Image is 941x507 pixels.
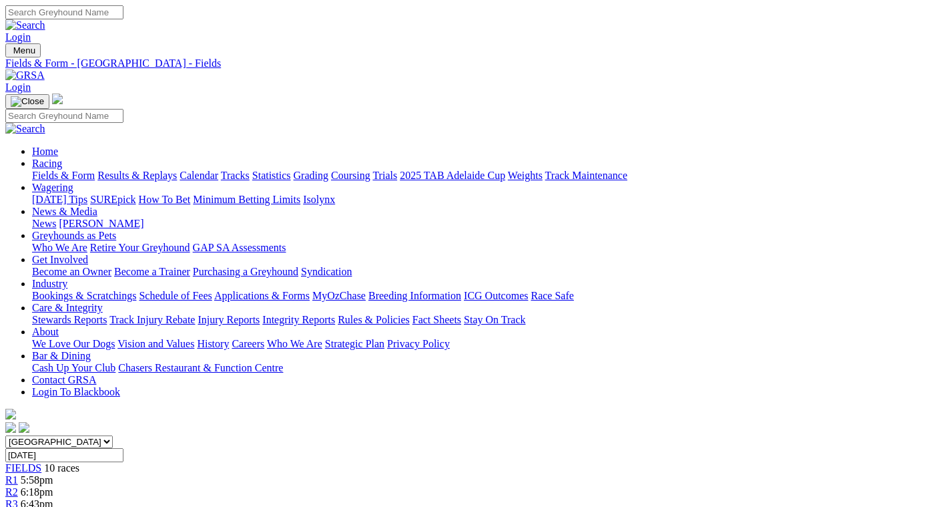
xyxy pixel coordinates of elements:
a: We Love Our Dogs [32,338,115,349]
img: logo-grsa-white.png [5,409,16,419]
a: Privacy Policy [387,338,450,349]
a: Tracks [221,170,250,181]
div: Get Involved [32,266,936,278]
span: 6:18pm [21,486,53,498]
a: Vision and Values [117,338,194,349]
div: Wagering [32,194,936,206]
img: Search [5,19,45,31]
img: GRSA [5,69,45,81]
a: About [32,326,59,337]
a: MyOzChase [312,290,366,301]
div: About [32,338,936,350]
a: Strategic Plan [325,338,384,349]
a: Minimum Betting Limits [193,194,300,205]
a: Care & Integrity [32,302,103,313]
a: News [32,218,56,229]
a: Results & Replays [97,170,177,181]
a: Racing [32,158,62,169]
a: Track Maintenance [545,170,627,181]
a: Schedule of Fees [139,290,212,301]
a: SUREpick [90,194,135,205]
a: Track Injury Rebate [109,314,195,325]
a: Rules & Policies [338,314,410,325]
a: GAP SA Assessments [193,242,286,253]
span: 5:58pm [21,474,53,486]
a: Statistics [252,170,291,181]
a: Coursing [331,170,370,181]
a: Fact Sheets [412,314,461,325]
a: Cash Up Your Club [32,362,115,373]
a: R2 [5,486,18,498]
a: Integrity Reports [262,314,335,325]
a: FIELDS [5,462,41,474]
a: Become an Owner [32,266,111,277]
img: logo-grsa-white.png [52,94,63,104]
a: Greyhounds as Pets [32,230,116,241]
a: Who We Are [32,242,87,253]
a: Race Safe [531,290,573,301]
a: [DATE] Tips [32,194,87,205]
a: Login [5,31,31,43]
img: Search [5,123,45,135]
span: 10 races [44,462,79,474]
a: Careers [232,338,264,349]
a: Wagering [32,182,73,193]
a: Who We Are [267,338,322,349]
a: Bookings & Scratchings [32,290,136,301]
a: Become a Trainer [114,266,190,277]
a: Chasers Restaurant & Function Centre [118,362,283,373]
a: 2025 TAB Adelaide Cup [400,170,505,181]
span: Menu [13,45,35,55]
button: Toggle navigation [5,43,41,57]
div: Care & Integrity [32,314,936,326]
a: Contact GRSA [32,374,96,385]
a: Purchasing a Greyhound [193,266,298,277]
a: Bar & Dining [32,350,91,361]
img: facebook.svg [5,422,16,433]
button: Toggle navigation [5,94,49,109]
a: History [197,338,229,349]
a: Trials [372,170,397,181]
a: Calendar [180,170,218,181]
a: Stay On Track [464,314,525,325]
a: Industry [32,278,67,289]
div: Racing [32,170,936,182]
a: Fields & Form [32,170,95,181]
a: Fields & Form - [GEOGRAPHIC_DATA] - Fields [5,57,936,69]
div: Bar & Dining [32,362,936,374]
a: Breeding Information [368,290,461,301]
a: Home [32,146,58,157]
img: Close [11,96,44,107]
a: Weights [508,170,543,181]
div: Greyhounds as Pets [32,242,936,254]
input: Search [5,109,123,123]
div: Industry [32,290,936,302]
a: Login To Blackbook [32,386,120,397]
a: R1 [5,474,18,486]
a: Grading [294,170,328,181]
a: Stewards Reports [32,314,107,325]
div: News & Media [32,218,936,230]
a: Login [5,81,31,93]
a: Injury Reports [198,314,260,325]
input: Select date [5,448,123,462]
a: Retire Your Greyhound [90,242,190,253]
a: Get Involved [32,254,88,265]
a: How To Bet [139,194,191,205]
input: Search [5,5,123,19]
a: Syndication [301,266,352,277]
a: News & Media [32,206,97,217]
img: twitter.svg [19,422,29,433]
a: Isolynx [303,194,335,205]
a: [PERSON_NAME] [59,218,143,229]
a: Applications & Forms [214,290,310,301]
a: ICG Outcomes [464,290,528,301]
